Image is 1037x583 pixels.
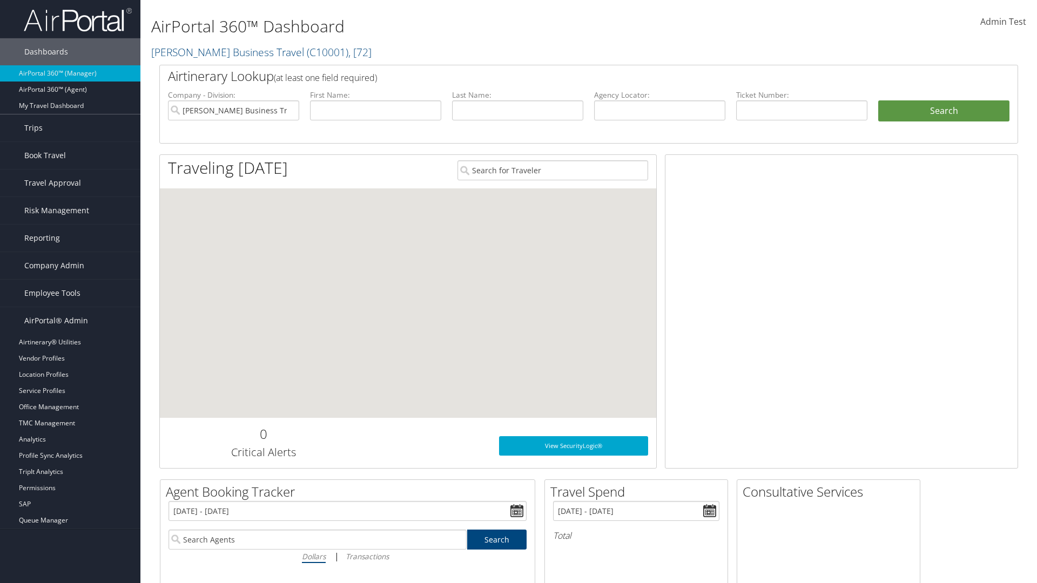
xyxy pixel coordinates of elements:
[151,45,372,59] a: [PERSON_NAME] Business Travel
[24,38,68,65] span: Dashboards
[168,157,288,179] h1: Traveling [DATE]
[594,90,725,100] label: Agency Locator:
[168,67,938,85] h2: Airtinerary Lookup
[24,307,88,334] span: AirPortal® Admin
[24,114,43,141] span: Trips
[302,551,326,561] i: Dollars
[457,160,648,180] input: Search for Traveler
[346,551,389,561] i: Transactions
[24,252,84,279] span: Company Admin
[878,100,1009,122] button: Search
[550,483,728,501] h2: Travel Spend
[24,197,89,224] span: Risk Management
[274,72,377,84] span: (at least one field required)
[499,436,648,456] a: View SecurityLogic®
[166,483,535,501] h2: Agent Booking Tracker
[452,90,583,100] label: Last Name:
[980,5,1026,39] a: Admin Test
[553,530,719,541] h6: Total
[168,90,299,100] label: Company - Division:
[307,45,348,59] span: ( C10001 )
[24,280,80,307] span: Employee Tools
[348,45,372,59] span: , [ 72 ]
[743,483,920,501] h2: Consultative Services
[24,170,81,196] span: Travel Approval
[736,90,867,100] label: Ticket Number:
[168,445,359,460] h3: Critical Alerts
[467,530,527,550] a: Search
[24,7,132,32] img: airportal-logo.png
[980,16,1026,28] span: Admin Test
[310,90,441,100] label: First Name:
[24,142,66,169] span: Book Travel
[151,15,735,38] h1: AirPortal 360™ Dashboard
[169,550,527,563] div: |
[168,425,359,443] h2: 0
[24,225,60,252] span: Reporting
[169,530,467,550] input: Search Agents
